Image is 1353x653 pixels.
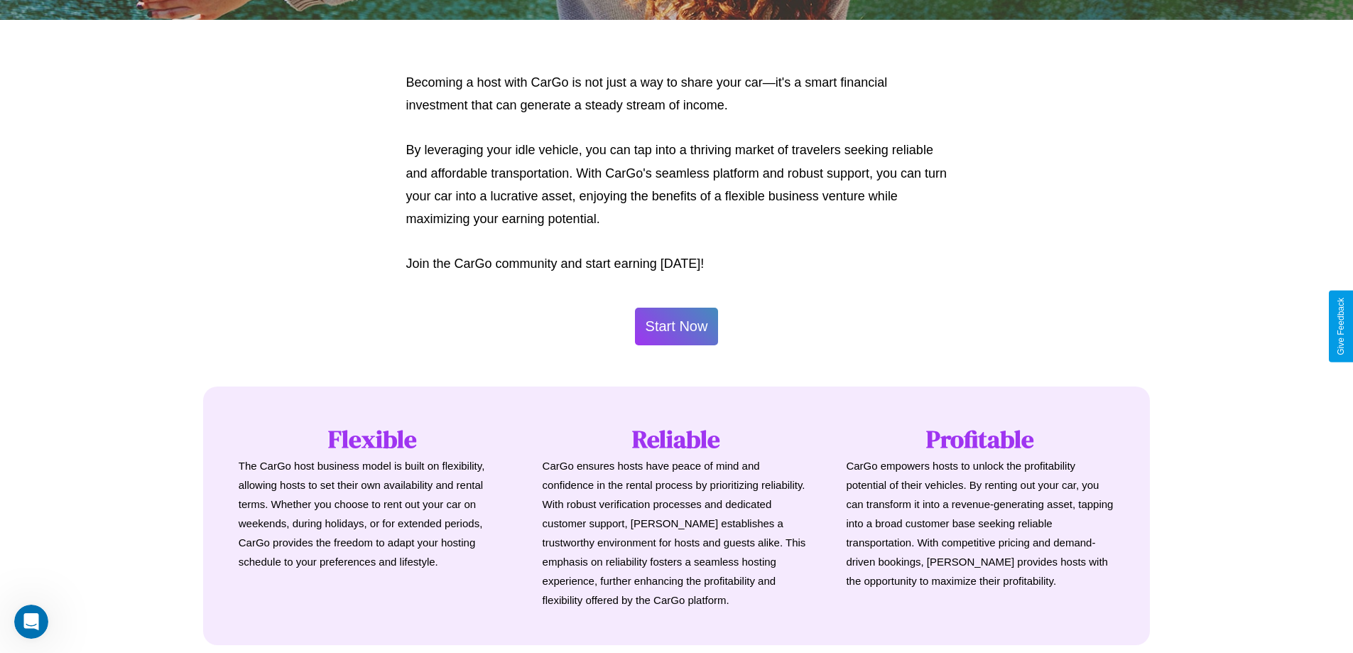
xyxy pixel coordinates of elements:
p: The CarGo host business model is built on flexibility, allowing hosts to set their own availabili... [239,456,507,571]
p: By leveraging your idle vehicle, you can tap into a thriving market of travelers seeking reliable... [406,139,947,231]
iframe: Intercom live chat [14,605,48,639]
h1: Flexible [239,422,507,456]
button: Start Now [635,308,719,345]
div: Give Feedback [1336,298,1346,355]
h1: Reliable [543,422,811,456]
p: CarGo ensures hosts have peace of mind and confidence in the rental process by prioritizing relia... [543,456,811,610]
p: Join the CarGo community and start earning [DATE]! [406,252,947,275]
h1: Profitable [846,422,1114,456]
p: CarGo empowers hosts to unlock the profitability potential of their vehicles. By renting out your... [846,456,1114,590]
p: Becoming a host with CarGo is not just a way to share your car—it's a smart financial investment ... [406,71,947,117]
